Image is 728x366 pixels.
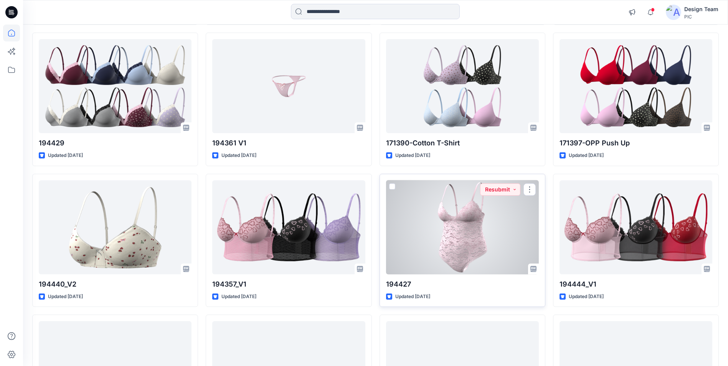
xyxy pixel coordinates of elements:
[212,39,365,133] a: 194361 V1
[560,138,712,148] p: 171397-OPP Push Up
[560,279,712,290] p: 194444_V1
[212,279,365,290] p: 194357_V1
[386,138,539,148] p: 171390-Cotton T-Shirt
[386,279,539,290] p: 194427
[221,293,256,301] p: Updated [DATE]
[221,152,256,160] p: Updated [DATE]
[212,138,365,148] p: 194361 V1
[386,180,539,274] a: 194427
[386,39,539,133] a: 171390-Cotton T-Shirt
[569,293,604,301] p: Updated [DATE]
[39,279,191,290] p: 194440_V2
[560,39,712,133] a: 171397-OPP Push Up
[39,180,191,274] a: 194440_V2
[560,180,712,274] a: 194444_V1
[684,5,718,14] div: Design Team
[395,152,430,160] p: Updated [DATE]
[48,293,83,301] p: Updated [DATE]
[212,180,365,274] a: 194357_V1
[39,39,191,133] a: 194429
[39,138,191,148] p: 194429
[666,5,681,20] img: avatar
[395,293,430,301] p: Updated [DATE]
[684,14,718,20] div: PIC
[569,152,604,160] p: Updated [DATE]
[48,152,83,160] p: Updated [DATE]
